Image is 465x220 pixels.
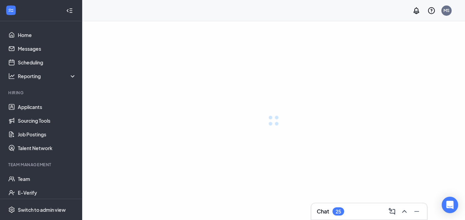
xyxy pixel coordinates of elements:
svg: Minimize [413,207,421,216]
div: MS [443,8,450,13]
svg: ComposeMessage [388,207,396,216]
a: Sourcing Tools [18,114,76,127]
a: Home [18,28,76,42]
div: Reporting [18,73,77,80]
a: Messages [18,42,76,56]
a: Applicants [18,100,76,114]
svg: Analysis [8,73,15,80]
button: ComposeMessage [386,206,397,217]
div: 25 [336,209,341,215]
div: Open Intercom Messenger [442,197,458,213]
svg: ChevronUp [400,207,409,216]
div: Switch to admin view [18,206,66,213]
svg: Collapse [66,7,73,14]
svg: WorkstreamLogo [8,7,14,14]
a: Talent Network [18,141,76,155]
div: Hiring [8,90,75,96]
svg: QuestionInfo [427,7,436,15]
svg: Settings [8,206,15,213]
a: E-Verify [18,186,76,199]
svg: Notifications [412,7,420,15]
button: ChevronUp [398,206,409,217]
div: Team Management [8,162,75,168]
a: Team [18,172,76,186]
a: Scheduling [18,56,76,69]
a: Job Postings [18,127,76,141]
button: Minimize [411,206,422,217]
h3: Chat [317,208,329,215]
